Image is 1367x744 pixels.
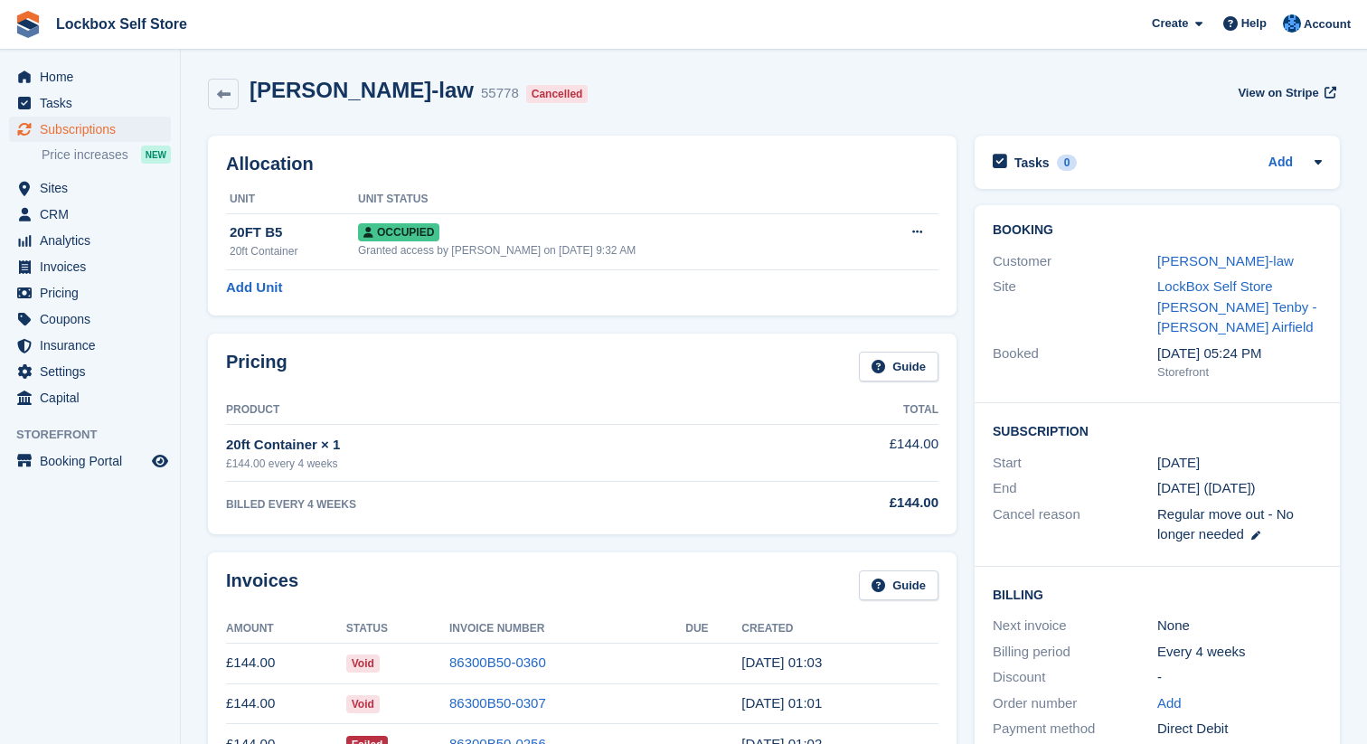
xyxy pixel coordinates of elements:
div: NEW [141,146,171,164]
div: Cancel reason [993,504,1157,545]
th: Created [741,615,938,644]
div: 20FT B5 [230,222,358,243]
a: menu [9,202,171,227]
div: £144.00 every 4 weeks [226,456,743,472]
h2: Booking [993,223,1322,238]
div: Direct Debit [1157,719,1322,739]
th: Invoice Number [449,615,685,644]
span: View on Stripe [1238,84,1318,102]
div: Customer [993,251,1157,272]
div: 20ft Container [230,243,358,259]
div: Every 4 weeks [1157,642,1322,663]
span: Void [346,655,380,673]
a: menu [9,117,171,142]
th: Status [346,615,449,644]
span: Account [1304,15,1351,33]
span: Occupied [358,223,439,241]
th: Due [685,615,741,644]
div: Order number [993,693,1157,714]
h2: Subscription [993,421,1322,439]
span: Tasks [40,90,148,116]
img: Naomi Davies [1283,14,1301,33]
h2: Billing [993,585,1322,603]
div: Start [993,453,1157,474]
div: Site [993,277,1157,338]
a: Guide [859,570,938,600]
time: 2025-08-20 00:03:33 UTC [741,655,822,670]
span: Help [1241,14,1267,33]
div: End [993,478,1157,499]
span: Booking Portal [40,448,148,474]
div: Payment method [993,719,1157,739]
th: Unit [226,185,358,214]
span: Insurance [40,333,148,358]
span: Home [40,64,148,89]
div: [DATE] 05:24 PM [1157,344,1322,364]
h2: Allocation [226,154,938,174]
a: menu [9,280,171,306]
span: Void [346,695,380,713]
th: Product [226,396,743,425]
h2: Tasks [1014,155,1050,171]
div: BILLED EVERY 4 WEEKS [226,496,743,513]
div: Granted access by [PERSON_NAME] on [DATE] 9:32 AM [358,242,869,259]
a: menu [9,448,171,474]
a: 86300B50-0307 [449,695,546,711]
div: Booked [993,344,1157,381]
a: 86300B50-0360 [449,655,546,670]
a: Preview store [149,450,171,472]
span: Invoices [40,254,148,279]
th: Unit Status [358,185,869,214]
h2: Pricing [226,352,288,381]
a: Add [1268,153,1293,174]
span: Subscriptions [40,117,148,142]
a: Lockbox Self Store [49,9,194,39]
time: 2025-07-23 00:01:41 UTC [741,695,822,711]
td: £144.00 [226,643,346,683]
div: - [1157,667,1322,688]
div: 20ft Container × 1 [226,435,743,456]
a: menu [9,385,171,410]
a: LockBox Self Store [PERSON_NAME] Tenby - [PERSON_NAME] Airfield [1157,278,1316,334]
div: Discount [993,667,1157,688]
a: menu [9,359,171,384]
div: Storefront [1157,363,1322,381]
h2: [PERSON_NAME]-law [250,78,474,102]
a: Price increases NEW [42,145,171,165]
th: Amount [226,615,346,644]
span: Create [1152,14,1188,33]
div: Next invoice [993,616,1157,636]
span: Capital [40,385,148,410]
div: Billing period [993,642,1157,663]
time: 2024-10-16 00:00:00 UTC [1157,453,1200,474]
a: Guide [859,352,938,381]
span: Storefront [16,426,180,444]
th: Total [743,396,938,425]
a: menu [9,254,171,279]
a: [PERSON_NAME]-law [1157,253,1294,268]
h2: Invoices [226,570,298,600]
a: Add Unit [226,278,282,298]
div: 55778 [481,83,519,104]
a: menu [9,333,171,358]
span: Sites [40,175,148,201]
span: Price increases [42,146,128,164]
div: 0 [1057,155,1078,171]
span: Coupons [40,306,148,332]
div: £144.00 [743,493,938,513]
span: Analytics [40,228,148,253]
div: Cancelled [526,85,589,103]
span: Regular move out - No longer needed [1157,506,1294,542]
a: menu [9,175,171,201]
div: None [1157,616,1322,636]
a: menu [9,64,171,89]
td: £144.00 [743,424,938,481]
a: Add [1157,693,1182,714]
span: Pricing [40,280,148,306]
span: CRM [40,202,148,227]
a: menu [9,228,171,253]
span: Settings [40,359,148,384]
img: stora-icon-8386f47178a22dfd0bd8f6a31ec36ba5ce8667c1dd55bd0f319d3a0aa187defe.svg [14,11,42,38]
a: menu [9,90,171,116]
td: £144.00 [226,683,346,724]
